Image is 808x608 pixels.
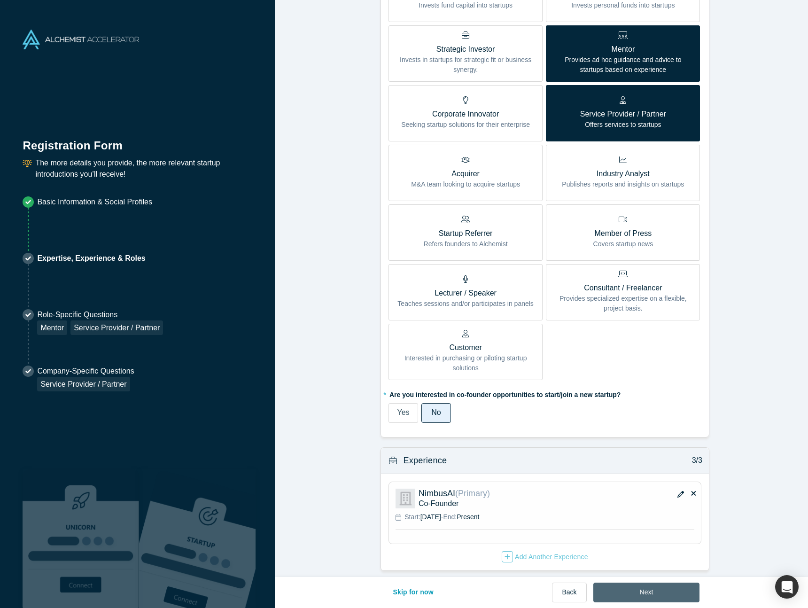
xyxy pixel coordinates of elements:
span: [DATE] [420,513,441,521]
button: Back [552,583,586,602]
p: Publishes reports and insights on startups [562,179,684,189]
p: Provides specialized expertise on a flexible, project basis. [553,294,693,313]
div: Mentor [37,320,67,335]
span: Start: [404,513,420,521]
p: Invests fund capital into startups [419,0,513,10]
span: No [431,408,441,416]
p: Basic Information & Social Profiles [37,196,152,208]
p: Industry Analyst [562,168,684,179]
button: Add Another Experience [501,551,589,563]
img: NimbusAI logo [396,489,415,508]
p: Mentor [553,44,693,55]
span: Present [457,513,479,521]
p: M&A team looking to acquire startups [411,179,520,189]
label: Are you interested in co-founder opportunities to start/join a new startup? [388,387,701,400]
p: Role-Specific Questions [37,309,163,320]
div: Service Provider / Partner [37,377,130,391]
p: Invests in startups for strategic fit or business synergy. [396,55,536,75]
div: Service Provider / Partner [70,320,163,335]
p: Service Provider / Partner [580,109,666,120]
p: The more details you provide, the more relevant startup introductions you’ll receive! [35,157,252,180]
p: Lecturer / Speaker [397,288,534,299]
p: Seeking startup solutions for their enterprise [401,120,530,130]
p: - [404,512,479,522]
p: Corporate Innovator [401,109,530,120]
p: Strategic Investor [396,44,536,55]
p: Customer [396,342,536,353]
p: Member of Press [593,228,653,239]
p: Startup Referrer [424,228,508,239]
span: End: [443,513,457,521]
p: Company-Specific Questions [37,366,134,377]
p: Co-Founder [419,499,694,508]
p: Expertise, Experience & Roles [37,253,145,264]
p: Refers founders to Alchemist [424,239,508,249]
p: Covers startup news [593,239,653,249]
span: Yes [397,408,409,416]
span: (Primary) [455,489,490,498]
p: Offers services to startups [580,120,666,130]
p: NimbusAI [419,489,625,499]
img: Alchemist Accelerator Logo [23,30,139,49]
p: Consultant / Freelancer [553,282,693,294]
p: Interested in purchasing or piloting startup solutions [396,353,536,373]
button: Skip for now [383,583,443,602]
h1: Registration Form [23,127,252,154]
p: Acquirer [411,168,520,179]
button: Next [593,583,700,602]
h3: Experience [403,454,447,467]
p: Invests personal funds into startups [571,0,675,10]
div: Add Another Experience [502,551,588,562]
p: Provides ad hoc guidance and advice to startups based on experience [553,55,693,75]
p: Teaches sessions and/or participates in panels [397,299,534,309]
img: Prism AI [139,469,256,608]
p: 3/3 [687,455,702,466]
img: Robust Technologies [23,469,139,608]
